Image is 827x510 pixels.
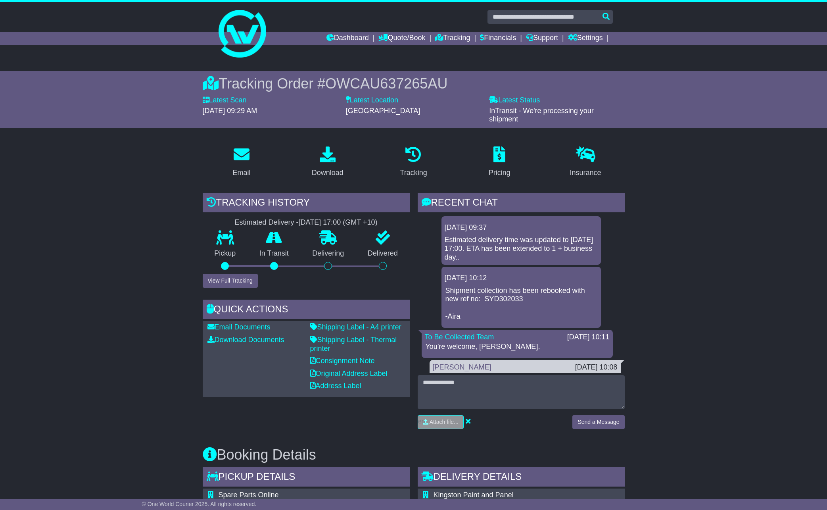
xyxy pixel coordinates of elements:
label: Latest Location [346,96,398,105]
div: [DATE] 09:37 [445,223,598,232]
a: Shipping Label - A4 printer [310,323,401,331]
a: To Be Collected Team [425,333,494,341]
p: You're welcome, [PERSON_NAME]. [426,343,609,351]
a: Shipping Label - Thermal printer [310,336,397,352]
h3: Booking Details [203,447,625,463]
a: Email [227,144,255,181]
p: Delivered [356,249,410,258]
div: [DATE] 10:11 [567,333,610,342]
label: Latest Scan [203,96,247,105]
div: Estimated Delivery - [203,218,410,227]
div: Tracking [400,167,427,178]
span: © One World Courier 2025. All rights reserved. [142,501,257,507]
button: View Full Tracking [203,274,258,288]
a: Quote/Book [378,32,425,45]
p: Delivering [301,249,356,258]
a: Insurance [565,144,606,181]
span: Spare Parts Online [219,491,279,499]
a: Email Documents [207,323,271,331]
p: Pickup [203,249,248,258]
span: OWCAU637265AU [325,75,447,92]
p: In Transit [248,249,301,258]
div: Email [232,167,250,178]
div: [DATE] 10:12 [445,274,598,283]
a: Financials [480,32,516,45]
a: Support [526,32,558,45]
span: InTransit - We're processing your shipment [489,107,594,123]
a: Address Label [310,382,361,390]
label: Latest Status [489,96,540,105]
a: Pricing [484,144,516,181]
div: Tracking history [203,193,410,214]
a: Dashboard [326,32,369,45]
p: Shipment collection has been rebooked with new ref no: SYD302033 -Aira [445,287,597,321]
div: Thanks Aira! [433,372,618,381]
a: Original Address Label [310,370,388,377]
div: Delivery Details [418,467,625,489]
span: [DATE] 09:29 AM [203,107,257,115]
div: Download [312,167,343,178]
span: Kingston Paint and Panel [434,491,514,499]
div: Insurance [570,167,601,178]
a: Settings [568,32,603,45]
div: [DATE] 17:00 (GMT +10) [299,218,378,227]
div: Tracking Order # [203,75,625,92]
a: Tracking [435,32,470,45]
span: [GEOGRAPHIC_DATA] [346,107,420,115]
div: [DATE] 10:08 [575,363,618,372]
a: Download [307,144,349,181]
div: Pickup Details [203,467,410,489]
div: Quick Actions [203,300,410,321]
a: [PERSON_NAME] [433,363,491,371]
div: RECENT CHAT [418,193,625,214]
a: Tracking [395,144,432,181]
button: Send a Message [572,415,624,429]
a: Download Documents [207,336,284,344]
div: Pricing [489,167,510,178]
div: Estimated delivery time was updated to [DATE] 17:00. ETA has been extended to 1 + business day.. [445,236,598,262]
a: Consignment Note [310,357,375,365]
